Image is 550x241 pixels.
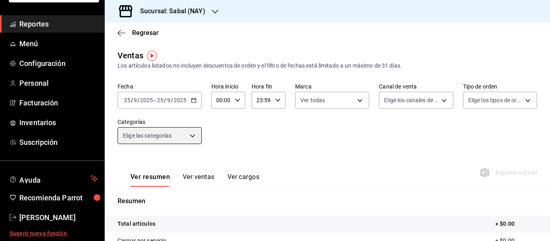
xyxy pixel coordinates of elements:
[19,78,98,89] span: Personal
[495,220,537,228] p: + $0.00
[19,97,98,108] span: Facturación
[137,97,140,103] span: /
[147,51,157,61] img: Tooltip marker
[118,62,537,70] div: Los artículos listados no incluyen descuentos de orden y el filtro de fechas está limitado a un m...
[157,97,164,103] input: --
[118,220,155,228] p: Total artículos
[167,97,171,103] input: --
[19,192,98,203] span: Recomienda Parrot
[118,49,143,62] div: Ventas
[19,137,98,148] span: Suscripción
[19,58,98,69] span: Configuración
[468,96,522,104] span: Elige los tipos de orden
[295,84,369,89] label: Marca
[134,6,205,16] h3: Sucursal: Sabal (NAY)
[173,97,187,103] input: ----
[19,19,98,29] span: Reportes
[118,84,202,89] label: Fecha
[154,97,156,103] span: -
[130,173,170,187] button: Ver resumen
[131,97,133,103] span: /
[19,212,98,223] span: [PERSON_NAME]
[19,174,87,183] span: Ayuda
[379,84,453,89] label: Canal de venta
[124,97,131,103] input: --
[19,117,98,128] span: Inventarios
[300,96,325,104] span: Ver todas
[140,97,153,103] input: ----
[133,97,137,103] input: --
[183,173,215,187] button: Ver ventas
[132,29,159,37] span: Regresar
[384,96,438,104] span: Elige los canales de venta
[118,196,537,206] p: Resumen
[164,97,166,103] span: /
[10,229,98,238] span: Sugerir nueva función
[123,132,172,140] span: Elige las categorías
[130,173,259,187] div: navigation tabs
[211,84,245,89] label: Hora inicio
[463,84,537,89] label: Tipo de orden
[118,119,202,125] label: Categorías
[118,29,159,37] button: Regresar
[171,97,173,103] span: /
[19,38,98,49] span: Menú
[227,173,260,187] button: Ver cargos
[252,84,285,89] label: Hora fin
